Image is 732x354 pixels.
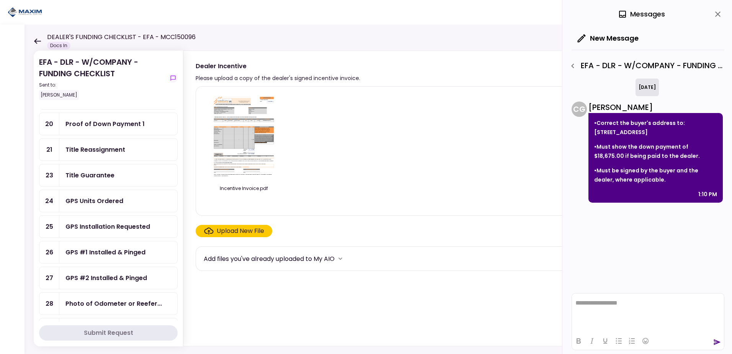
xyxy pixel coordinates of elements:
[65,273,147,283] div: GPS #2 Installed & Pinged
[599,336,612,346] button: Underline
[204,185,284,192] div: Incentive Invoice.pdf
[39,216,59,238] div: 25
[39,267,59,289] div: 27
[196,61,360,71] div: Dealer Incentive
[713,338,721,346] button: send
[65,119,145,129] div: Proof of Down Payment 1
[65,299,162,308] div: Photo of Odometer or Reefer hours
[636,79,659,96] div: [DATE]
[572,336,585,346] button: Bold
[618,8,665,20] div: Messages
[39,318,178,341] a: 29Photos of Equipment Exterior
[196,225,272,237] span: Click here to upload the required document
[39,113,59,135] div: 20
[39,164,178,187] a: 23Title Guarantee
[572,28,645,48] button: New Message
[39,293,59,315] div: 28
[566,59,724,72] div: EFA - DLR - W/COMPANY - FUNDING CHECKLIST - Dealer's Final Invoice
[612,336,625,346] button: Bullet list
[65,247,145,257] div: GPS #1 Installed & Pinged
[639,336,652,346] button: Emojis
[711,8,724,21] button: close
[84,328,133,338] div: Submit Request
[39,113,178,135] a: 20Proof of Down Payment 1
[204,254,335,264] div: Add files you've already uploaded to My AIO
[39,190,178,212] a: 24GPS Units Ordered
[47,42,70,49] div: Docs In
[335,253,346,264] button: more
[594,142,717,161] p: •Must show the down payment of $18,675.00 if being paid to the dealer.
[183,51,717,346] div: Dealer IncentivePlease upload a copy of the dealer's signed incentive invoice.submittedshow-messa...
[39,139,59,161] div: 21
[168,74,178,83] button: show-messages
[39,190,59,212] div: 24
[572,102,587,117] div: C G
[39,267,178,289] a: 27GPS #2 Installed & Pinged
[626,336,639,346] button: Numbered list
[65,196,123,206] div: GPS Units Ordered
[65,170,114,180] div: Title Guarantee
[39,56,165,100] div: EFA - DLR - W/COMPANY - FUNDING CHECKLIST
[65,145,125,154] div: Title Reassignment
[39,82,165,88] div: Sent to:
[39,292,178,315] a: 28Photo of Odometer or Reefer hours
[39,138,178,161] a: 21Title Reassignment
[47,33,196,42] h1: DEALER'S FUNDING CHECKLIST - EFA - MCC150096
[39,241,178,264] a: 26GPS #1 Installed & Pinged
[39,164,59,186] div: 23
[585,336,598,346] button: Italic
[39,241,59,263] div: 26
[196,74,360,83] div: Please upload a copy of the dealer's signed incentive invoice.
[65,222,150,231] div: GPS Installation Requested
[572,293,724,332] iframe: Rich Text Area
[594,166,717,184] p: •Must be signed by the buyer and the dealer, where applicable.
[8,7,42,18] img: Partner icon
[588,102,723,113] div: [PERSON_NAME]
[698,190,717,199] div: 1:10 PM
[39,325,178,341] button: Submit Request
[39,90,79,100] div: [PERSON_NAME]
[39,215,178,238] a: 25GPS Installation Requested
[594,118,717,137] p: •Correct the buyer's address to: [STREET_ADDRESS]
[217,226,264,236] div: Upload New File
[39,318,59,340] div: 29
